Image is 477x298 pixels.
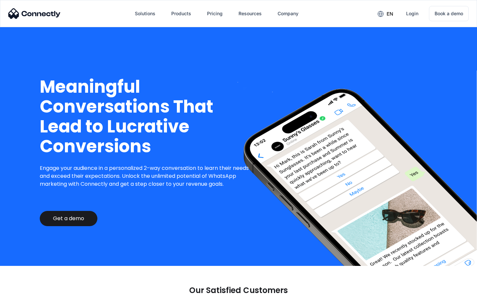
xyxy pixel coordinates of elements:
div: Pricing [207,9,223,18]
img: Connectly Logo [8,8,61,19]
a: Book a demo [429,6,469,21]
h1: Meaningful Conversations That Lead to Lucrative Conversions [40,77,254,156]
div: Get a demo [53,215,84,222]
a: Get a demo [40,211,97,226]
div: Products [171,9,191,18]
div: en [387,9,393,19]
div: Solutions [135,9,155,18]
aside: Language selected: English [7,286,40,296]
p: Our Satisfied Customers [189,286,288,295]
p: Engage your audience in a personalized 2-way conversation to learn their needs and exceed their e... [40,164,254,188]
div: Login [406,9,418,18]
div: Company [278,9,298,18]
div: Resources [238,9,262,18]
a: Login [401,6,424,22]
a: Pricing [202,6,228,22]
ul: Language list [13,286,40,296]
